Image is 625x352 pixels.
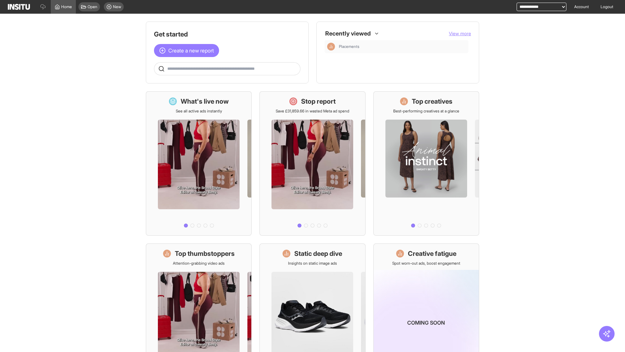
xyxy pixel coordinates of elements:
[168,47,214,54] span: Create a new report
[301,97,336,106] h1: Stop report
[449,30,471,37] button: View more
[176,109,222,114] p: See all active ads instantly
[154,30,300,39] h1: Get started
[173,261,225,266] p: Attention-grabbing video ads
[8,4,30,10] img: Logo
[276,109,349,114] p: Save £31,859.66 in wasted Meta ad spend
[175,249,235,258] h1: Top thumbstoppers
[288,261,337,266] p: Insights on static image ads
[146,91,252,236] a: What's live nowSee all active ads instantly
[259,91,365,236] a: Stop reportSave £31,859.66 in wasted Meta ad spend
[373,91,479,236] a: Top creativesBest-performing creatives at a glance
[294,249,342,258] h1: Static deep dive
[339,44,359,49] span: Placements
[339,44,466,49] span: Placements
[181,97,229,106] h1: What's live now
[327,43,335,51] div: Insights
[113,4,121,9] span: New
[412,97,452,106] h1: Top creatives
[449,31,471,36] span: View more
[88,4,97,9] span: Open
[61,4,72,9] span: Home
[154,44,219,57] button: Create a new report
[393,109,459,114] p: Best-performing creatives at a glance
